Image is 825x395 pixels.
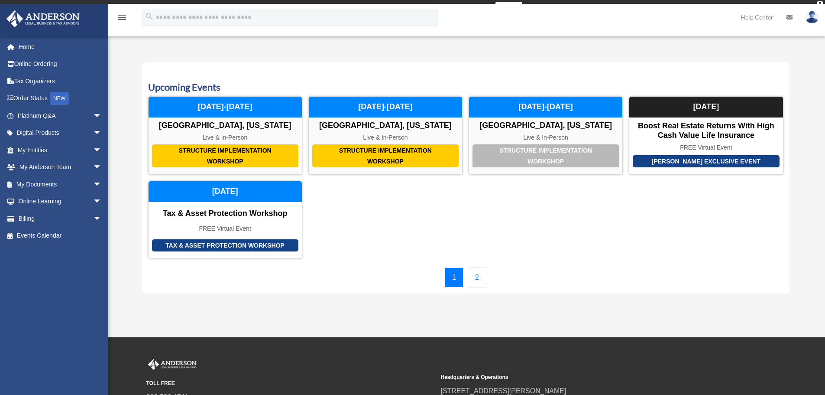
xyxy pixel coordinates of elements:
[495,2,522,13] a: survey
[469,96,623,175] a: Structure Implementation Workshop [GEOGRAPHIC_DATA], [US_STATE] Live & In-Person [DATE]-[DATE]
[468,268,486,287] a: 2
[6,210,115,227] a: Billingarrow_drop_down
[817,1,823,7] div: close
[146,359,198,370] img: Anderson Advisors Platinum Portal
[152,239,298,252] div: Tax & Asset Protection Workshop
[149,225,302,232] div: FREE Virtual Event
[93,210,110,228] span: arrow_drop_down
[629,144,783,151] div: FREE Virtual Event
[6,38,115,55] a: Home
[629,121,783,140] div: Boost Real Estate Returns with High Cash Value Life Insurance
[6,141,115,159] a: My Entitiesarrow_drop_down
[93,107,110,125] span: arrow_drop_down
[6,72,115,90] a: Tax Organizers
[4,10,82,27] img: Anderson Advisors Platinum Portal
[117,12,127,23] i: menu
[148,96,302,175] a: Structure Implementation Workshop [GEOGRAPHIC_DATA], [US_STATE] Live & In-Person [DATE]-[DATE]
[629,96,783,175] a: [PERSON_NAME] Exclusive Event Boost Real Estate Returns with High Cash Value Life Insurance FREE ...
[469,134,622,141] div: Live & In-Person
[6,227,110,245] a: Events Calendar
[145,12,154,21] i: search
[472,144,619,167] div: Structure Implementation Workshop
[633,155,779,168] div: [PERSON_NAME] Exclusive Event
[309,97,462,118] div: [DATE]-[DATE]
[93,124,110,142] span: arrow_drop_down
[149,181,302,202] div: [DATE]
[149,134,302,141] div: Live & In-Person
[308,96,463,175] a: Structure Implementation Workshop [GEOGRAPHIC_DATA], [US_STATE] Live & In-Person [DATE]-[DATE]
[469,121,622,131] div: [GEOGRAPHIC_DATA], [US_STATE]
[93,193,110,211] span: arrow_drop_down
[6,124,115,142] a: Digital Productsarrow_drop_down
[6,176,115,193] a: My Documentsarrow_drop_down
[312,144,459,167] div: Structure Implementation Workshop
[152,144,298,167] div: Structure Implementation Workshop
[629,97,783,118] div: [DATE]
[146,379,435,388] small: TOLL FREE
[93,141,110,159] span: arrow_drop_down
[50,92,69,105] div: NEW
[303,2,492,13] div: Get a chance to win 6 months of Platinum for free just by filling out this
[6,55,115,73] a: Online Ordering
[148,181,302,259] a: Tax & Asset Protection Workshop Tax & Asset Protection Workshop FREE Virtual Event [DATE]
[93,176,110,193] span: arrow_drop_down
[6,90,115,108] a: Order StatusNEW
[149,97,302,118] div: [DATE]-[DATE]
[6,193,115,210] a: Online Learningarrow_drop_down
[149,209,302,219] div: Tax & Asset Protection Workshop
[309,134,462,141] div: Live & In-Person
[445,268,463,287] a: 1
[6,159,115,176] a: My Anderson Teamarrow_drop_down
[441,373,729,382] small: Headquarters & Operations
[6,107,115,124] a: Platinum Q&Aarrow_drop_down
[93,159,110,176] span: arrow_drop_down
[149,121,302,131] div: [GEOGRAPHIC_DATA], [US_STATE]
[806,11,819,23] img: User Pic
[309,121,462,131] div: [GEOGRAPHIC_DATA], [US_STATE]
[441,387,566,395] a: [STREET_ADDRESS][PERSON_NAME]
[117,15,127,23] a: menu
[148,81,783,94] h3: Upcoming Events
[469,97,622,118] div: [DATE]-[DATE]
